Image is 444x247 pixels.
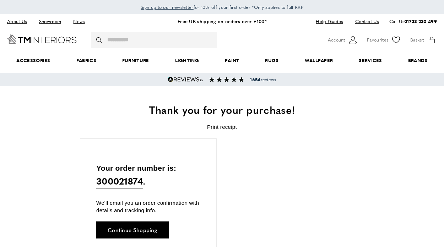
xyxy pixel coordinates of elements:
a: Continue Shopping [96,221,169,238]
span: Accessories [4,50,63,71]
button: Search [96,32,103,48]
a: Lighting [162,50,212,71]
a: Print receipt [207,124,237,130]
img: Reviews section [209,77,244,82]
span: for 10% off your first order *Only applies to full RRP [141,4,303,10]
span: Continue Shopping [108,227,157,232]
a: Paint [212,50,252,71]
a: Go to Home page [7,34,77,44]
strong: 1654 [250,76,260,83]
a: Free UK shipping on orders over £100* [178,18,266,24]
span: Account [328,36,345,44]
span: Favourites [367,36,388,44]
p: Your order number is: . [96,162,200,189]
button: Customer Account [328,35,358,45]
a: Sign up to our newsletter [141,4,194,11]
a: Wallpaper [292,50,346,71]
a: Showroom [34,17,66,26]
strong: 300021874 [96,175,143,187]
span: reviews [250,77,276,82]
a: Contact Us [350,17,379,26]
a: News [68,17,90,26]
a: 01733 230 499 [404,18,437,24]
p: Call Us [389,18,437,25]
a: About Us [7,17,32,26]
a: Brands [395,50,440,71]
a: Fabrics [63,50,109,71]
a: Furniture [109,50,162,71]
span: Thank you for your purchase! [149,102,295,117]
a: Services [346,50,395,71]
a: Favourites [367,35,401,45]
span: Sign up to our newsletter [141,4,194,10]
img: Reviews.io 5 stars [168,77,203,82]
a: Help Guides [310,17,348,26]
a: Rugs [252,50,292,71]
p: We'll email you an order confirmation with details and tracking info. [96,199,200,214]
a: 300021874 [96,174,143,188]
